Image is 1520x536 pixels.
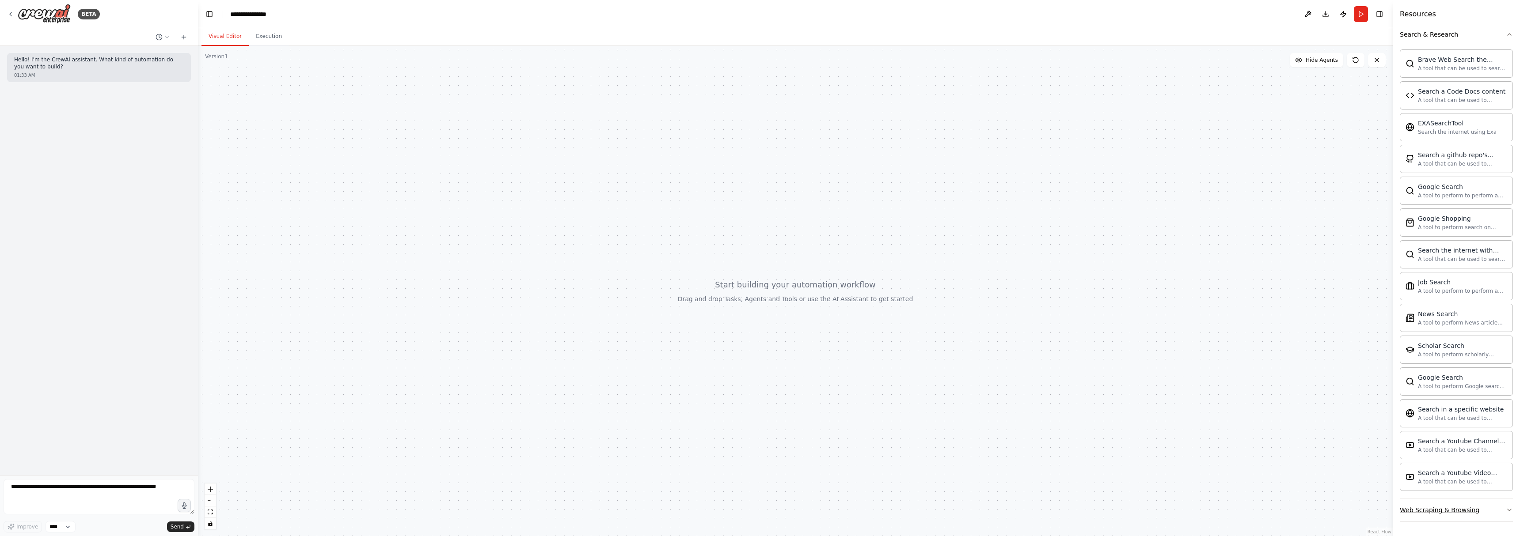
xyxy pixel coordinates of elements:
[1418,192,1507,199] div: A tool to perform to perform a Google search with a search_query.
[1418,383,1507,390] div: A tool to perform Google search with a search_query.
[1406,313,1414,322] img: SerplyNewsSearchTool
[16,523,38,530] span: Improve
[249,27,289,46] button: Execution
[1418,87,1507,96] div: Search a Code Docs content
[1400,30,1458,39] div: Search & Research
[1418,55,1507,64] div: Brave Web Search the internet
[230,10,276,19] nav: breadcrumb
[18,4,71,24] img: Logo
[1418,128,1497,136] div: Search the internet using Exa
[1406,345,1414,354] img: SerplyScholarSearchTool
[1418,119,1497,128] div: EXASearchTool
[178,499,191,512] button: Click to speak your automation idea
[1400,23,1513,46] button: Search & Research
[1418,65,1507,72] div: A tool that can be used to search the internet with a search_query.
[1418,278,1507,287] div: Job Search
[1418,224,1507,231] div: A tool to perform search on Google shopping with a search_query.
[205,483,216,529] div: React Flow controls
[1400,506,1479,514] div: Web Scraping & Browsing
[1406,59,1414,68] img: BraveSearchTool
[1406,377,1414,386] img: SerplyWebSearchTool
[4,521,42,532] button: Improve
[171,523,184,530] span: Send
[14,72,184,79] div: 01:33 AM
[1406,218,1414,227] img: SerpApiGoogleShoppingTool
[1368,529,1391,534] a: React Flow attribution
[1418,97,1507,104] div: A tool that can be used to semantic search a query from a Code Docs content.
[1406,123,1414,132] img: EXASearchTool
[1400,498,1513,521] button: Web Scraping & Browsing
[1406,155,1414,163] img: GithubSearchTool
[1406,91,1414,100] img: CodeDocsSearchTool
[205,495,216,506] button: zoom out
[1418,437,1507,445] div: Search a Youtube Channels content
[1418,287,1507,294] div: A tool to perform to perform a job search in the [GEOGRAPHIC_DATA] with a search_query.
[1406,282,1414,291] img: SerplyJobSearchTool
[1373,8,1386,20] button: Hide right sidebar
[1306,57,1338,64] span: Hide Agents
[1400,46,1513,498] div: Search & Research
[205,483,216,495] button: zoom in
[201,27,249,46] button: Visual Editor
[205,506,216,518] button: fit view
[1418,373,1507,382] div: Google Search
[1406,472,1414,481] img: YoutubeVideoSearchTool
[205,518,216,529] button: toggle interactivity
[1418,310,1507,318] div: News Search
[1406,409,1414,418] img: WebsiteSearchTool
[167,521,194,532] button: Send
[1418,151,1507,159] div: Search a github repo's content
[1400,9,1436,19] h4: Resources
[1418,478,1507,485] div: A tool that can be used to semantic search a query from a Youtube Video content.
[1290,53,1343,67] button: Hide Agents
[177,32,191,42] button: Start a new chat
[1418,405,1507,414] div: Search in a specific website
[1406,441,1414,449] img: YoutubeChannelSearchTool
[205,53,228,60] div: Version 1
[1418,351,1507,358] div: A tool to perform scholarly literature search with a search_query.
[1406,250,1414,259] img: SerperDevTool
[1418,182,1507,191] div: Google Search
[1418,468,1507,477] div: Search a Youtube Video content
[1418,246,1507,255] div: Search the internet with Serper
[203,8,216,20] button: Hide left sidebar
[1418,446,1507,453] div: A tool that can be used to semantic search a query from a Youtube Channels content.
[1418,341,1507,350] div: Scholar Search
[1418,319,1507,326] div: A tool to perform News article search with a search_query.
[1406,186,1414,195] img: SerpApiGoogleSearchTool
[1418,256,1507,263] div: A tool that can be used to search the internet with a search_query. Supports different search typ...
[78,9,100,19] div: BETA
[1418,214,1507,223] div: Google Shopping
[1418,160,1507,167] div: A tool that can be used to semantic search a query from a github repo's content. This is not the ...
[14,57,184,70] p: Hello! I'm the CrewAI assistant. What kind of automation do you want to build?
[152,32,173,42] button: Switch to previous chat
[1418,415,1507,422] div: A tool that can be used to semantic search a query from a specific URL content.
